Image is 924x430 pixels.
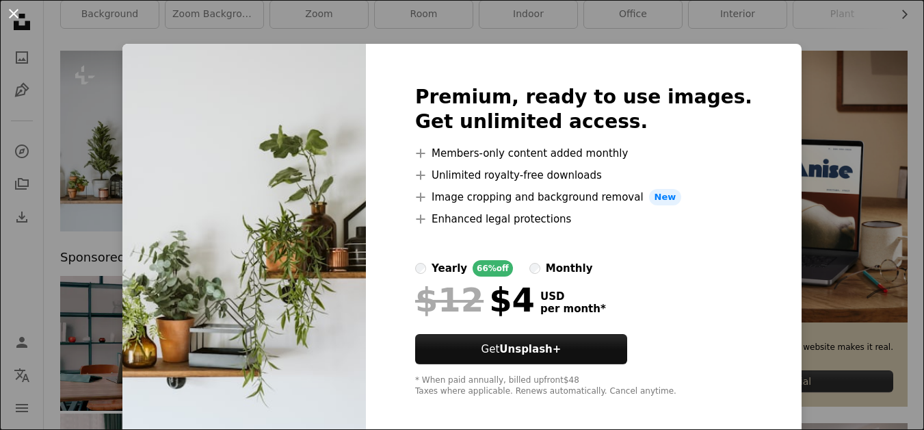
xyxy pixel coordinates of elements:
div: * When paid annually, billed upfront $48 Taxes where applicable. Renews automatically. Cancel any... [415,375,752,397]
span: per month * [540,303,606,315]
div: yearly [432,260,467,277]
span: New [649,189,682,205]
span: USD [540,290,606,303]
button: GetUnsplash+ [415,334,627,364]
span: $12 [415,282,484,318]
li: Unlimited royalty-free downloads [415,167,752,184]
li: Members-only content added monthly [415,145,752,162]
h2: Premium, ready to use images. Get unlimited access. [415,85,752,134]
li: Image cropping and background removal [415,189,752,205]
div: $4 [415,282,535,318]
strong: Unsplash+ [499,343,561,355]
div: 66% off [473,260,513,277]
li: Enhanced legal protections [415,211,752,227]
input: yearly66%off [415,263,426,274]
div: monthly [546,260,593,277]
input: monthly [529,263,540,274]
